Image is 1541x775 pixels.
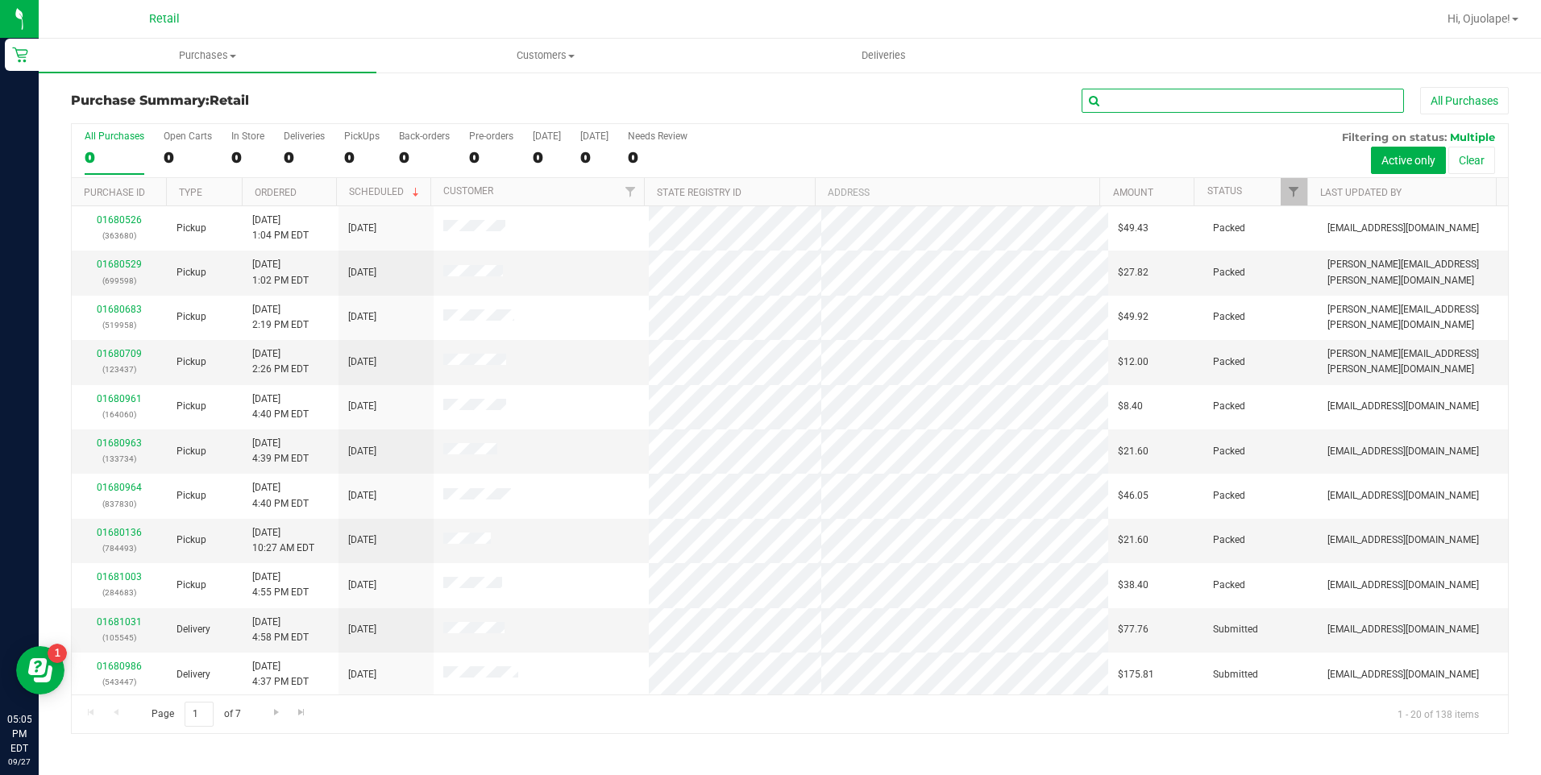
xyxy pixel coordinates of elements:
span: [DATE] 4:39 PM EDT [252,436,309,466]
a: Amount [1113,187,1153,198]
span: [EMAIL_ADDRESS][DOMAIN_NAME] [1327,667,1479,682]
a: 01680964 [97,482,142,493]
a: Deliveries [715,39,1053,73]
span: Delivery [177,667,210,682]
p: (784493) [81,541,157,556]
span: Packed [1213,488,1245,504]
p: (519958) [81,317,157,333]
span: Packed [1213,399,1245,414]
span: [DATE] 4:55 PM EDT [252,570,309,600]
a: 01680963 [97,437,142,449]
span: $49.43 [1118,221,1148,236]
button: All Purchases [1420,87,1509,114]
div: 0 [284,148,325,167]
span: [DATE] [348,399,376,414]
span: [EMAIL_ADDRESS][DOMAIN_NAME] [1327,488,1479,504]
span: [PERSON_NAME][EMAIL_ADDRESS][PERSON_NAME][DOMAIN_NAME] [1327,346,1498,377]
span: $12.00 [1118,354,1148,370]
span: Pickup [177,578,206,593]
span: $175.81 [1118,667,1154,682]
span: Retail [149,12,180,26]
span: [DATE] 2:19 PM EDT [252,302,309,333]
div: All Purchases [85,131,144,142]
span: Packed [1213,578,1245,593]
span: Packed [1213,354,1245,370]
span: Submitted [1213,622,1258,637]
span: Packed [1213,265,1245,280]
a: Last Updated By [1320,187,1402,198]
div: 0 [580,148,609,167]
div: Needs Review [628,131,687,142]
button: Active only [1371,147,1446,174]
span: Pickup [177,354,206,370]
span: Submitted [1213,667,1258,682]
input: Search Purchase ID, Original ID, State Registry ID or Customer Name... [1082,89,1404,113]
span: Retail [210,93,249,108]
a: Customers [376,39,714,73]
div: Pre-orders [469,131,513,142]
a: Customer [443,185,493,197]
a: 01680529 [97,259,142,270]
span: $27.82 [1118,265,1148,280]
span: $38.40 [1118,578,1148,593]
span: Delivery [177,622,210,637]
a: Filter [617,178,644,205]
span: 1 - 20 of 138 items [1385,702,1492,726]
div: 0 [628,148,687,167]
p: (543447) [81,674,157,690]
span: Pickup [177,221,206,236]
div: 0 [231,148,264,167]
a: 01680961 [97,393,142,404]
a: 01680136 [97,527,142,538]
span: [DATE] 1:04 PM EDT [252,213,309,243]
span: $8.40 [1118,399,1143,414]
span: Deliveries [840,48,928,63]
span: Pickup [177,444,206,459]
span: Pickup [177,399,206,414]
a: Scheduled [349,186,422,197]
span: [EMAIL_ADDRESS][DOMAIN_NAME] [1327,533,1479,548]
span: Packed [1213,221,1245,236]
span: [DATE] 2:26 PM EDT [252,346,309,377]
div: [DATE] [533,131,561,142]
h3: Purchase Summary: [71,93,550,108]
p: (105545) [81,630,157,645]
div: 0 [164,148,212,167]
iframe: Resource center [16,646,64,694]
a: Filter [1281,178,1307,205]
span: [DATE] [348,578,376,593]
a: Ordered [255,187,297,198]
span: Packed [1213,444,1245,459]
a: Purchases [39,39,376,73]
span: [DATE] [348,622,376,637]
iframe: Resource center unread badge [48,644,67,663]
div: Deliveries [284,131,325,142]
span: [DATE] 4:58 PM EDT [252,615,309,645]
p: (164060) [81,407,157,422]
span: $77.76 [1118,622,1148,637]
a: Purchase ID [84,187,145,198]
span: [DATE] 4:37 PM EDT [252,659,309,690]
span: [DATE] 1:02 PM EDT [252,257,309,288]
span: Multiple [1450,131,1495,143]
th: Address [815,178,1099,206]
span: Page of 7 [138,702,254,727]
span: [EMAIL_ADDRESS][DOMAIN_NAME] [1327,444,1479,459]
span: [DATE] [348,265,376,280]
span: [DATE] [348,667,376,682]
span: Pickup [177,309,206,325]
div: PickUps [344,131,380,142]
span: Pickup [177,533,206,548]
span: Filtering on status: [1342,131,1447,143]
span: [DATE] [348,533,376,548]
span: [EMAIL_ADDRESS][DOMAIN_NAME] [1327,578,1479,593]
span: [EMAIL_ADDRESS][DOMAIN_NAME] [1327,399,1479,414]
a: State Registry ID [657,187,741,198]
span: $21.60 [1118,444,1148,459]
p: (837830) [81,496,157,512]
a: Go to the next page [264,702,288,723]
p: (284683) [81,585,157,600]
a: 01680709 [97,348,142,359]
p: (123437) [81,362,157,377]
span: [DATE] [348,488,376,504]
